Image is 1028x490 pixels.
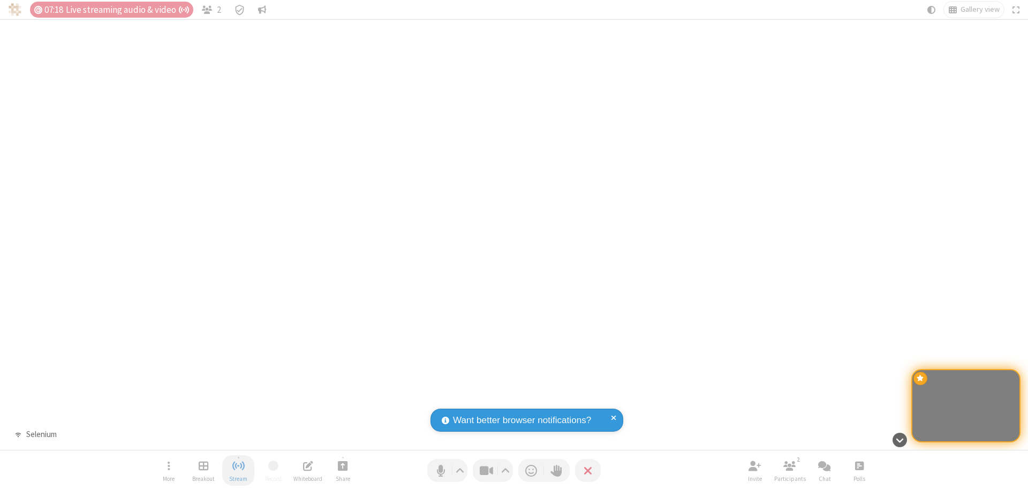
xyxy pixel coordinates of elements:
[66,5,189,15] span: Live streaming audio & video
[187,455,220,486] button: Manage Breakout Rooms
[794,455,803,464] div: 2
[843,455,875,486] button: Open poll
[178,5,189,14] span: Auto broadcast is active
[888,427,911,453] button: Hide
[293,476,322,482] span: Whiteboard
[292,455,324,486] button: Open shared whiteboard
[748,476,762,482] span: Invite
[198,2,225,18] button: Open participant list
[518,459,544,482] button: Send a reaction
[808,455,841,486] button: Open chat
[739,455,771,486] button: Invite participants (⌘+Shift+I)
[265,476,282,482] span: Record
[774,455,806,486] button: Open participant list
[923,2,940,18] button: Using system theme
[336,476,350,482] span: Share
[819,476,831,482] span: Chat
[575,459,601,482] button: End or leave meeting
[192,476,215,482] span: Breakout
[257,455,289,486] button: Unable to start recording without first stopping streaming
[961,5,1000,14] span: Gallery view
[217,5,221,15] span: 2
[44,5,63,15] span: 07:18
[544,459,570,482] button: Raise hand
[254,2,271,18] button: Conversation
[163,476,175,482] span: More
[22,428,61,441] div: Selenium
[453,414,591,427] span: Want better browser notifications?
[853,476,865,482] span: Polls
[473,459,513,482] button: Stop video (⌘+Shift+V)
[222,455,254,486] button: Stop streaming
[498,459,513,482] button: Video setting
[327,455,359,486] button: Start sharing
[30,2,193,18] div: Timer
[774,476,806,482] span: Participants
[153,455,185,486] button: Open menu
[229,476,247,482] span: Stream
[944,2,1004,18] button: Change layout
[453,459,467,482] button: Audio settings
[9,3,21,16] img: QA Selenium DO NOT DELETE OR CHANGE
[229,2,250,18] div: Meeting details Encryption enabled
[427,459,467,482] button: Mute (⌘+Shift+A)
[1008,2,1024,18] button: Fullscreen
